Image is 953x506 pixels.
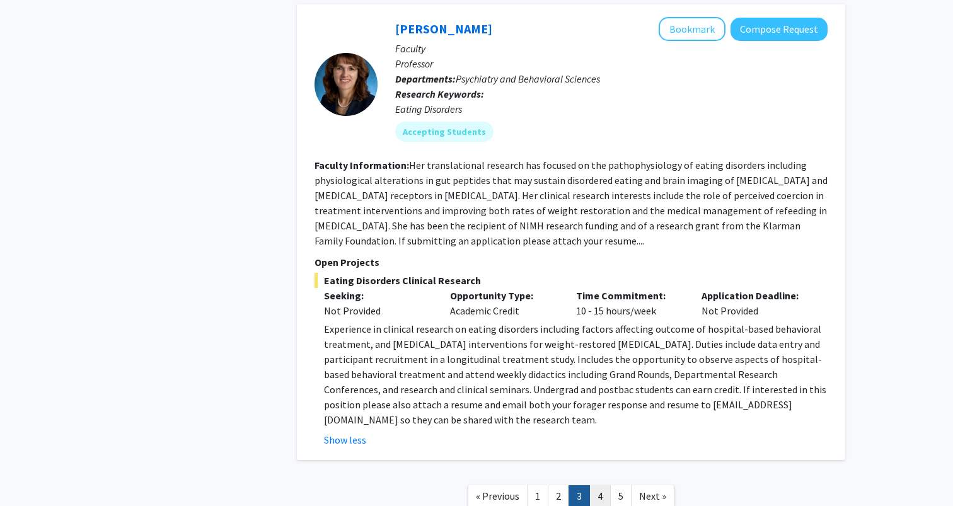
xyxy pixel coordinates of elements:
button: Add Angela Guarda to Bookmarks [659,17,725,41]
a: [PERSON_NAME] [395,21,492,37]
div: Academic Credit [441,288,567,318]
p: Professor [395,56,828,71]
button: Compose Request to Angela Guarda [731,18,828,41]
span: Eating Disorders Clinical Research [315,273,828,288]
b: Departments: [395,72,456,85]
span: Experience in clinical research on eating disorders including factors affecting outcome of hospit... [324,323,826,426]
div: Not Provided [692,288,818,318]
div: Eating Disorders [395,101,828,117]
div: Not Provided [324,303,431,318]
b: Research Keywords: [395,88,484,100]
span: « Previous [476,490,519,502]
mat-chip: Accepting Students [395,122,494,142]
p: Opportunity Type: [450,288,557,303]
div: 10 - 15 hours/week [567,288,693,318]
span: Psychiatry and Behavioral Sciences [456,72,600,85]
b: Faculty Information: [315,159,409,171]
span: Next » [639,490,666,502]
p: Faculty [395,41,828,56]
iframe: Chat [9,449,54,497]
p: Time Commitment: [576,288,683,303]
button: Show less [324,432,366,447]
p: Application Deadline: [702,288,809,303]
p: Seeking: [324,288,431,303]
fg-read-more: Her translational research has focused on the pathophysiology of eating disorders including physi... [315,159,828,247]
p: Open Projects [315,255,828,270]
